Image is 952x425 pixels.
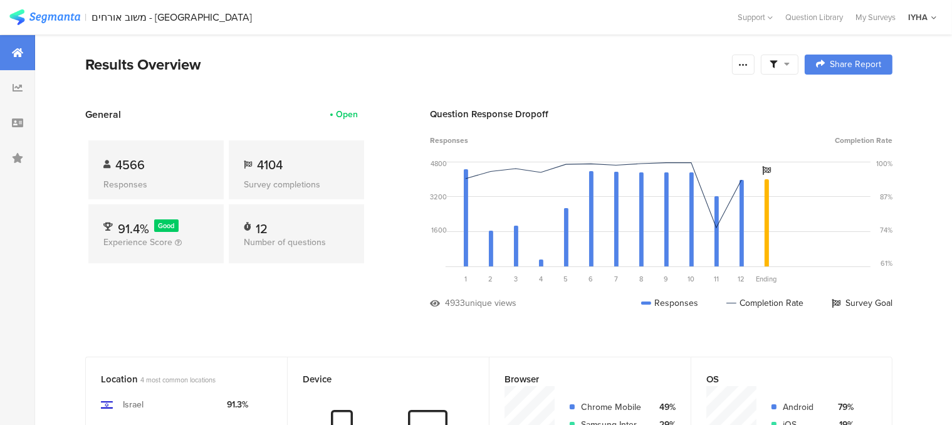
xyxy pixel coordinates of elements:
span: 12 [738,274,745,284]
span: 4566 [115,155,145,174]
div: Question Response Dropoff [430,107,892,121]
span: 5 [564,274,568,284]
span: 3 [514,274,518,284]
div: unique views [465,296,516,310]
a: Question Library [779,11,849,23]
div: Android [783,401,822,414]
div: 91.3% [227,398,248,411]
span: 4 most common locations [140,375,216,385]
span: 4 [539,274,543,284]
img: segmanta logo [9,9,80,25]
span: 7 [614,274,618,284]
span: 1 [464,274,467,284]
div: 61% [881,258,892,268]
div: Results Overview [85,53,726,76]
span: Completion Rate [835,135,892,146]
span: 6 [589,274,594,284]
span: 2 [489,274,493,284]
div: Ending [754,274,779,284]
div: Support [738,8,773,27]
span: Share Report [830,60,881,69]
span: 8 [639,274,643,284]
div: IYHA [908,11,928,23]
span: Experience Score [103,236,172,249]
div: 3200 [430,192,447,202]
div: Responses [103,178,209,191]
div: 4933 [445,296,465,310]
div: 1600 [431,225,447,235]
span: 4104 [257,155,283,174]
div: Browser [505,372,655,386]
span: Good [159,221,175,231]
div: Israel [123,398,144,411]
div: 49% [654,401,676,414]
div: Responses [641,296,698,310]
span: 9 [664,274,669,284]
div: | [85,10,87,24]
div: Chrome Mobile [581,401,644,414]
span: 10 [688,274,695,284]
i: Survey Goal [762,166,771,175]
a: My Surveys [849,11,902,23]
span: 91.4% [118,219,149,238]
div: משוב אורחים - [GEOGRAPHIC_DATA] [92,11,253,23]
div: 100% [876,159,892,169]
span: 11 [714,274,719,284]
div: 4800 [431,159,447,169]
div: 87% [880,192,892,202]
div: Completion Rate [726,296,803,310]
span: General [85,107,121,122]
div: 79% [832,401,854,414]
div: Survey completions [244,178,349,191]
div: Device [303,372,453,386]
div: Location [101,372,251,386]
div: 12 [256,219,268,232]
span: Responses [430,135,468,146]
div: Survey Goal [832,296,892,310]
div: 74% [880,225,892,235]
div: OS [706,372,856,386]
span: Number of questions [244,236,326,249]
div: Open [336,108,358,121]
